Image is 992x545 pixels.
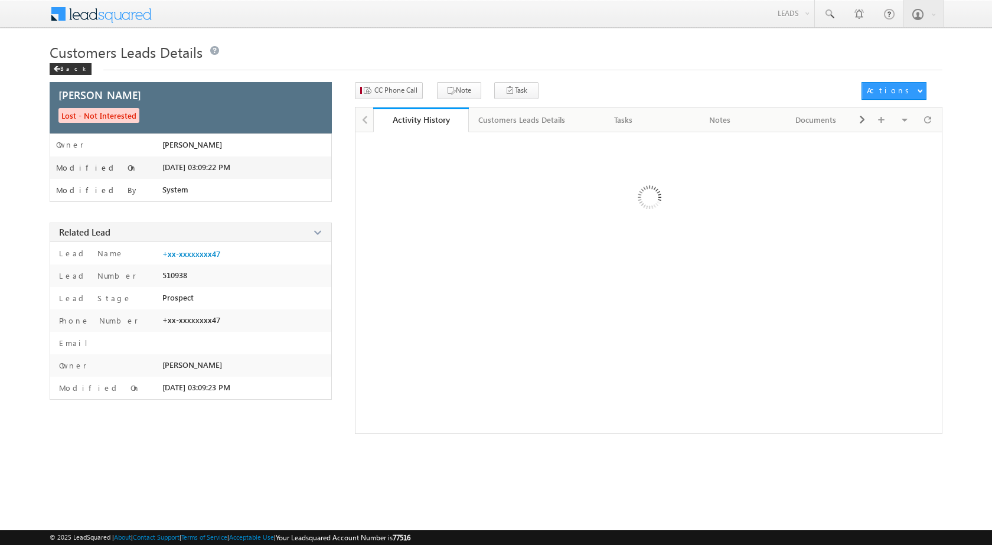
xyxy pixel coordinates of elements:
[576,107,672,132] a: Tasks
[162,360,222,370] span: [PERSON_NAME]
[59,226,110,238] span: Related Lead
[355,82,423,99] button: CC Phone Call
[56,248,124,259] label: Lead Name
[162,140,222,149] span: [PERSON_NAME]
[229,533,274,541] a: Acceptable Use
[162,162,230,172] span: [DATE] 03:09:22 PM
[862,82,926,100] button: Actions
[162,185,188,194] span: System
[768,107,864,132] a: Documents
[478,113,565,127] div: Customers Leads Details
[56,140,84,149] label: Owner
[867,85,913,96] div: Actions
[50,43,203,61] span: Customers Leads Details
[181,533,227,541] a: Terms of Service
[56,270,136,281] label: Lead Number
[56,315,138,326] label: Phone Number
[162,249,220,259] a: +xx-xxxxxxxx47
[56,360,87,371] label: Owner
[133,533,180,541] a: Contact Support
[114,533,131,541] a: About
[162,293,194,302] span: Prospect
[50,532,410,543] span: © 2025 LeadSquared | | | | |
[494,82,539,99] button: Task
[778,113,854,127] div: Documents
[56,293,132,303] label: Lead Stage
[58,90,141,100] span: [PERSON_NAME]
[162,383,230,392] span: [DATE] 03:09:23 PM
[56,338,97,348] label: Email
[393,533,410,542] span: 77516
[56,185,139,195] label: Modified By
[58,108,139,123] span: Lost - Not Interested
[585,113,661,127] div: Tasks
[588,138,710,260] img: Loading ...
[162,315,220,325] span: +xx-xxxxxxxx47
[681,113,758,127] div: Notes
[373,107,469,132] a: Activity History
[56,383,141,393] label: Modified On
[374,85,417,96] span: CC Phone Call
[672,107,768,132] a: Notes
[382,114,461,125] div: Activity History
[162,270,187,280] span: 510938
[469,107,576,132] a: Customers Leads Details
[56,163,138,172] label: Modified On
[437,82,481,99] button: Note
[276,533,410,542] span: Your Leadsquared Account Number is
[50,63,92,75] div: Back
